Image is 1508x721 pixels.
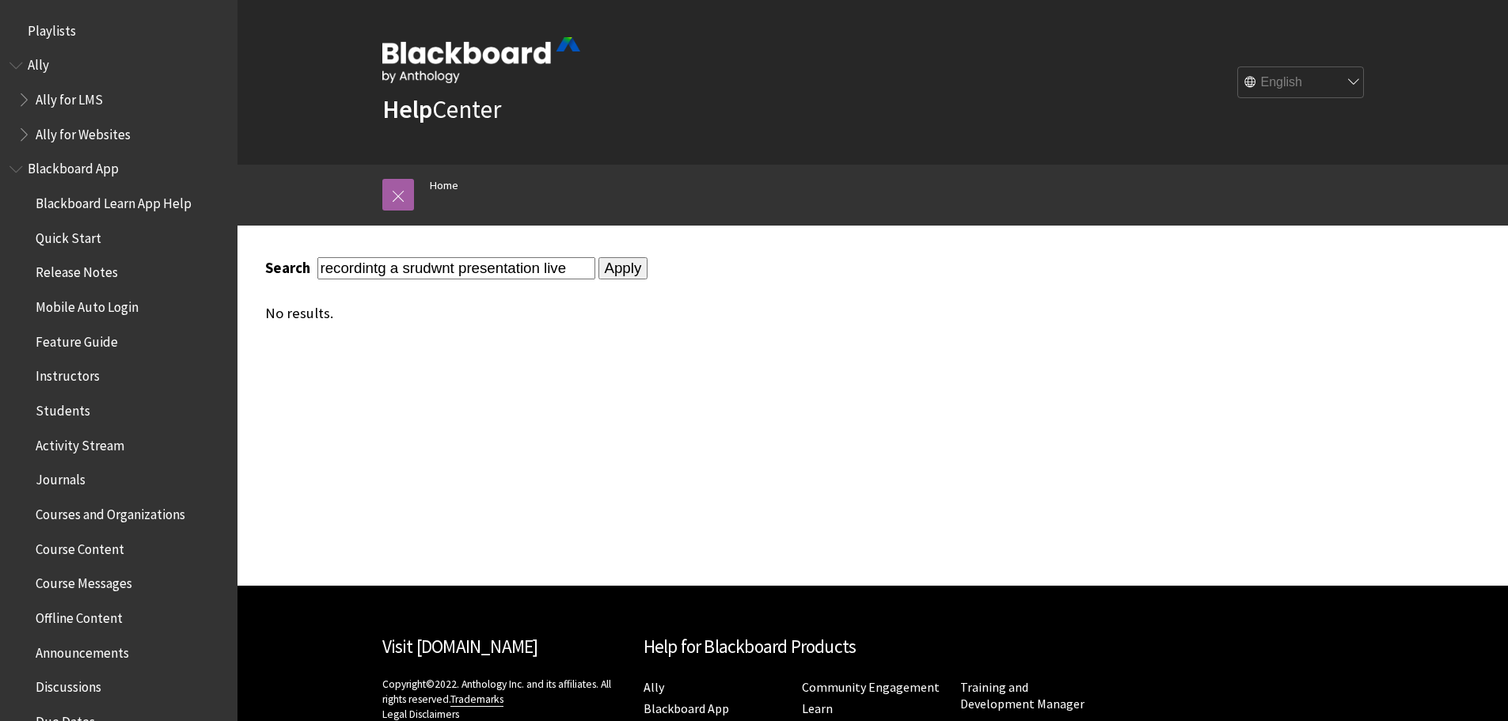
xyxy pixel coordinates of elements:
[36,536,124,557] span: Course Content
[28,17,76,39] span: Playlists
[36,467,85,488] span: Journals
[265,259,314,277] label: Search
[36,501,185,522] span: Courses and Organizations
[36,328,118,350] span: Feature Guide
[802,679,940,696] a: Community Engagement
[36,397,90,419] span: Students
[28,156,119,177] span: Blackboard App
[598,257,648,279] input: Apply
[9,17,228,44] nav: Book outline for Playlists
[9,52,228,148] nav: Book outline for Anthology Ally Help
[36,639,129,661] span: Announcements
[382,37,580,83] img: Blackboard by Anthology
[382,635,538,658] a: Visit [DOMAIN_NAME]
[1238,67,1365,99] select: Site Language Selector
[36,86,103,108] span: Ally for LMS
[644,633,1103,661] h2: Help for Blackboard Products
[430,176,458,195] a: Home
[36,121,131,142] span: Ally for Websites
[382,93,432,125] strong: Help
[382,93,501,125] a: HelpCenter
[644,700,729,717] a: Blackboard App
[36,363,100,385] span: Instructors
[36,260,118,281] span: Release Notes
[28,52,49,74] span: Ally
[265,305,1247,322] div: No results.
[36,294,139,315] span: Mobile Auto Login
[802,700,833,717] a: Learn
[644,679,664,696] a: Ally
[36,571,132,592] span: Course Messages
[36,190,192,211] span: Blackboard Learn App Help
[36,674,101,695] span: Discussions
[36,225,101,246] span: Quick Start
[960,679,1084,712] a: Training and Development Manager
[450,693,503,707] a: Trademarks
[36,432,124,453] span: Activity Stream
[36,605,123,626] span: Offline Content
